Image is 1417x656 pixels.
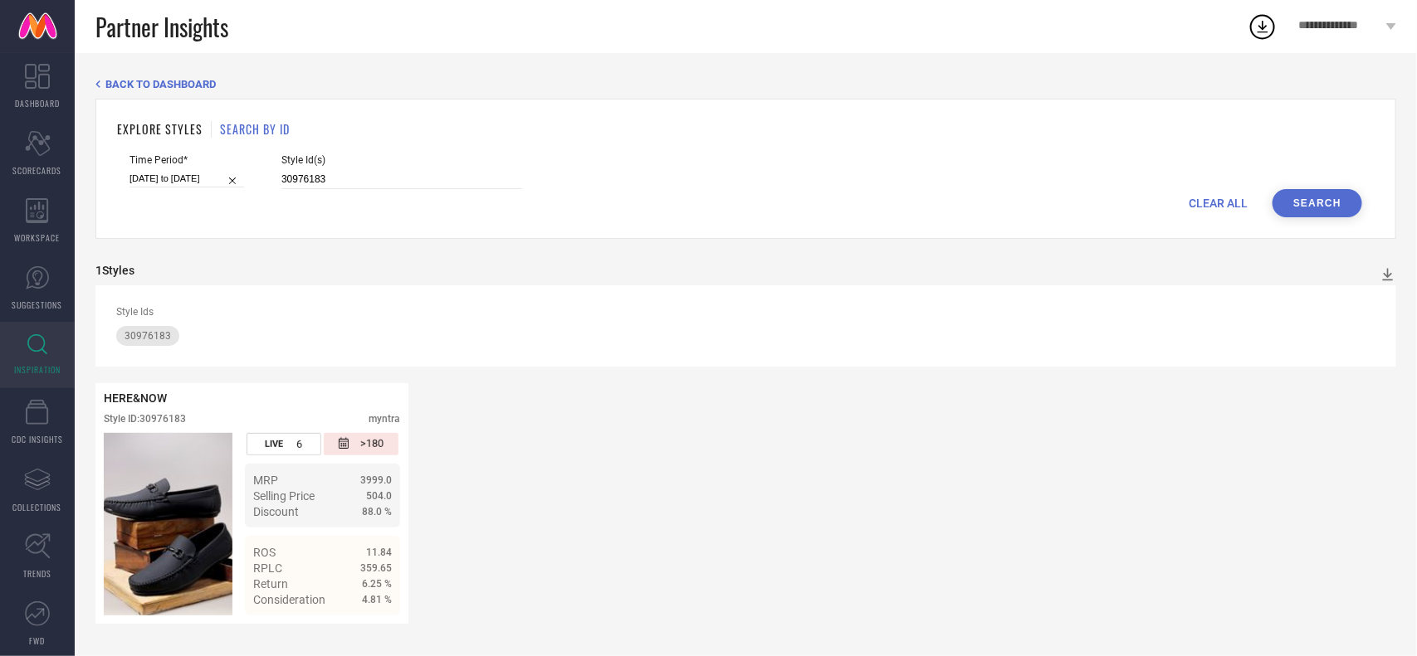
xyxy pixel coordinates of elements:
[13,164,62,177] span: SCORECARDS
[129,154,244,166] span: Time Period*
[265,439,283,449] span: LIVE
[360,562,392,574] span: 359.65
[324,433,398,455] div: Number of days since the style was first listed on the platform
[369,413,400,425] div: myntra
[125,330,171,342] span: 30976183
[366,490,392,502] span: 504.0
[104,391,167,405] span: HERE&NOW
[15,231,61,244] span: WORKSPACE
[281,170,522,189] input: Enter comma separated style ids e.g. 12345, 67890
[220,120,290,138] h1: SEARCH BY ID
[253,577,288,590] span: Return
[1189,197,1248,210] span: CLEAR ALL
[30,634,46,647] span: FWD
[104,433,232,615] img: Style preview image
[23,567,51,580] span: TRENDS
[362,578,392,590] span: 6.25 %
[253,593,325,606] span: Consideration
[13,501,62,513] span: COLLECTIONS
[253,474,278,487] span: MRP
[253,489,315,503] span: Selling Price
[15,97,60,109] span: DASHBOARD
[253,546,276,559] span: ROS
[95,78,1396,90] div: Back TO Dashboard
[104,433,232,615] div: Click to view image
[281,154,522,166] span: Style Id(s)
[12,433,63,445] span: CDC INSIGHTS
[129,170,244,187] input: Select time period
[104,413,186,425] div: Style ID: 30976183
[338,623,392,636] a: Details
[253,505,299,518] span: Discount
[362,506,392,518] span: 88.0 %
[360,437,384,451] span: >180
[354,623,392,636] span: Details
[360,474,392,486] span: 3999.0
[362,594,392,605] span: 4.81 %
[1273,189,1362,217] button: Search
[116,306,1375,318] div: Style Ids
[14,363,61,376] span: INSPIRATION
[95,264,134,277] div: 1 Styles
[1248,12,1278,41] div: Open download list
[95,10,228,44] span: Partner Insights
[117,120,203,138] h1: EXPLORE STYLES
[296,438,302,450] span: 6
[253,561,282,575] span: RPLC
[12,299,63,311] span: SUGGESTIONS
[247,433,321,455] div: Number of days the style has been live on the platform
[366,547,392,558] span: 11.84
[105,78,216,90] span: BACK TO DASHBOARD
